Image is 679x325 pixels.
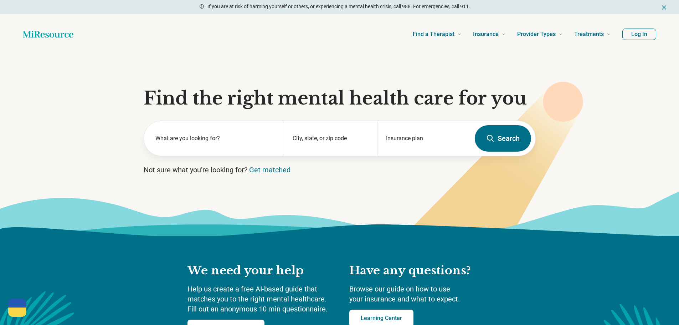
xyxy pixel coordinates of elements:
[144,165,536,175] p: Not sure what you’re looking for?
[413,29,454,39] span: Find a Therapist
[249,166,290,174] a: Get matched
[517,20,563,49] a: Provider Types
[574,20,611,49] a: Treatments
[574,29,604,39] span: Treatments
[660,3,668,11] button: Dismiss
[475,125,531,152] button: Search
[187,284,335,314] p: Help us create a free AI-based guide that matches you to the right mental healthcare. Fill out an...
[349,263,492,278] h2: Have any questions?
[187,263,335,278] h2: We need your help
[517,29,556,39] span: Provider Types
[413,20,462,49] a: Find a Therapist
[473,29,499,39] span: Insurance
[622,29,656,40] button: Log In
[144,88,536,109] h1: Find the right mental health care for you
[155,134,276,143] label: What are you looking for?
[207,3,470,10] p: If you are at risk of harming yourself or others, or experiencing a mental health crisis, call 98...
[23,27,73,41] a: Home page
[473,20,506,49] a: Insurance
[349,284,492,304] p: Browse our guide on how to use your insurance and what to expect.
